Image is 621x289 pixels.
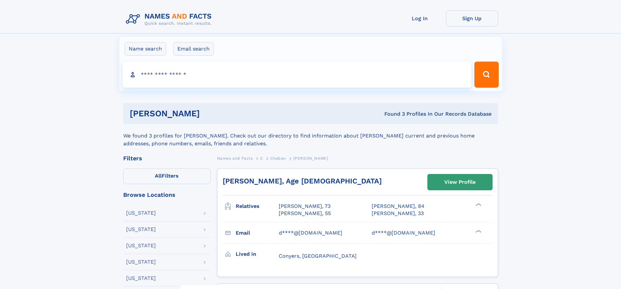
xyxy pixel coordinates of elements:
div: View Profile [444,175,476,190]
div: [US_STATE] [126,243,156,248]
input: search input [123,62,472,88]
label: Name search [125,42,166,56]
a: [PERSON_NAME], 33 [372,210,424,217]
a: View Profile [428,174,492,190]
span: C [260,156,263,161]
div: [US_STATE] [126,276,156,281]
div: Found 3 Profiles In Our Records Database [292,110,492,118]
label: Email search [173,42,214,56]
span: Cheban [270,156,286,161]
h3: Lived in [236,249,279,260]
span: All [155,173,162,179]
span: Conyers, [GEOGRAPHIC_DATA] [279,253,357,259]
a: [PERSON_NAME], 84 [372,203,424,210]
a: [PERSON_NAME], 55 [279,210,331,217]
div: Filters [123,155,211,161]
a: Log In [394,10,446,26]
a: Sign Up [446,10,498,26]
div: ❯ [474,229,482,233]
button: Search Button [474,62,498,88]
h3: Relatives [236,201,279,212]
a: C [260,154,263,162]
a: [PERSON_NAME], Age [DEMOGRAPHIC_DATA] [223,177,382,185]
a: [PERSON_NAME], 73 [279,203,331,210]
div: [US_STATE] [126,259,156,265]
span: [PERSON_NAME] [293,156,328,161]
a: Cheban [270,154,286,162]
h1: [PERSON_NAME] [130,109,292,118]
h3: Email [236,227,279,238]
div: We found 3 profiles for [PERSON_NAME]. Check out our directory to find information about [PERSON_... [123,124,498,148]
div: ❯ [474,203,482,207]
label: Filters [123,168,211,184]
div: Browse Locations [123,192,211,198]
div: [US_STATE] [126,227,156,232]
a: Names and Facts [217,154,253,162]
div: [US_STATE] [126,210,156,216]
img: Logo Names and Facts [123,10,217,28]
